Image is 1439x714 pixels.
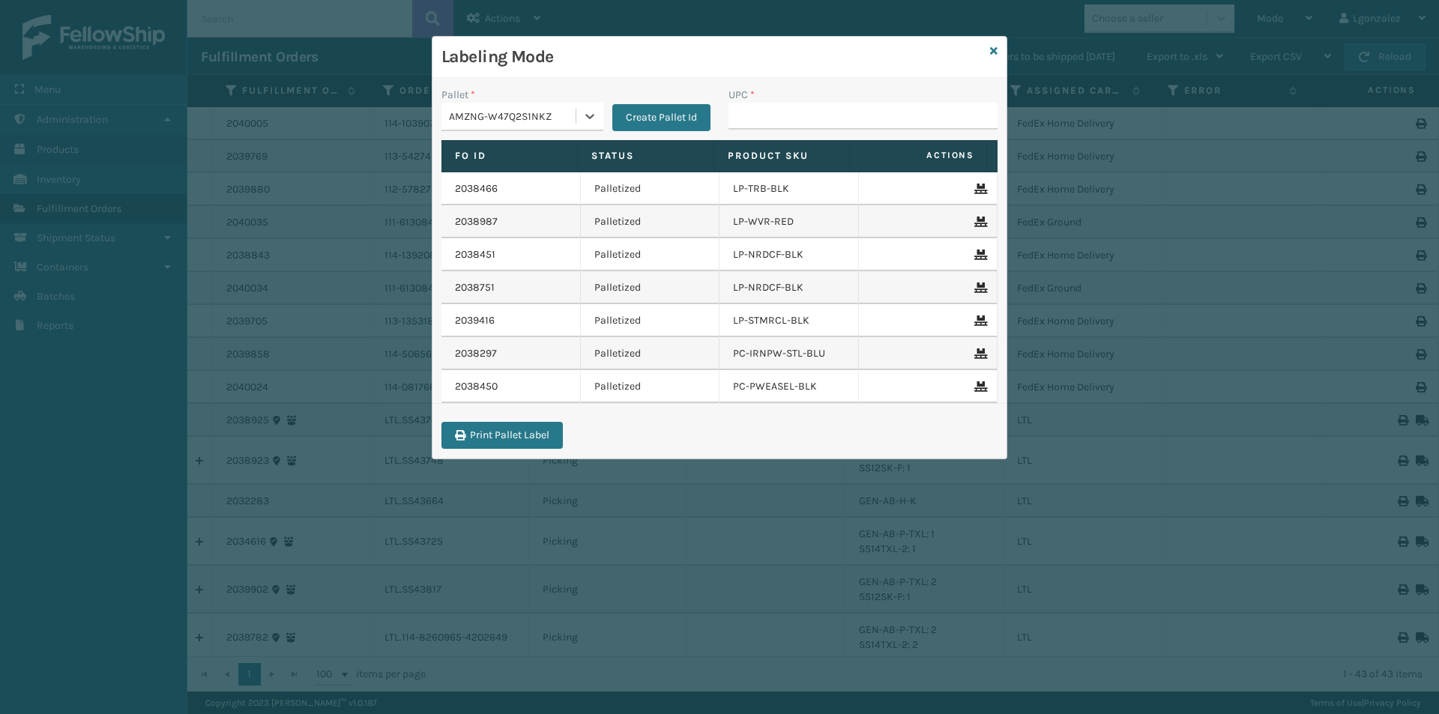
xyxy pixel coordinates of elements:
[719,205,859,238] td: LP-WVR-RED
[719,271,859,304] td: LP-NRDCF-BLK
[719,172,859,205] td: LP-TRB-BLK
[449,109,577,124] div: AMZNG-W47Q2S1NKZ
[974,348,983,359] i: Remove From Pallet
[581,238,720,271] td: Palletized
[581,370,720,403] td: Palletized
[581,172,720,205] td: Palletized
[728,87,755,103] label: UPC
[581,271,720,304] td: Palletized
[974,381,983,392] i: Remove From Pallet
[455,280,495,295] a: 2038751
[719,370,859,403] td: PC-PWEASEL-BLK
[455,214,498,229] a: 2038987
[719,304,859,337] td: LP-STMRCL-BLK
[441,87,475,103] label: Pallet
[455,379,498,394] a: 2038450
[441,422,563,449] button: Print Pallet Label
[455,181,498,196] a: 2038466
[974,315,983,326] i: Remove From Pallet
[974,282,983,293] i: Remove From Pallet
[455,346,497,361] a: 2038297
[974,217,983,227] i: Remove From Pallet
[719,337,859,370] td: PC-IRNPW-STL-BLU
[581,205,720,238] td: Palletized
[455,247,495,262] a: 2038451
[581,337,720,370] td: Palletized
[974,184,983,194] i: Remove From Pallet
[612,104,711,131] button: Create Pallet Id
[455,313,495,328] a: 2039416
[581,304,720,337] td: Palletized
[728,149,836,163] label: Product SKU
[455,149,564,163] label: Fo Id
[441,46,984,68] h3: Labeling Mode
[591,149,700,163] label: Status
[855,143,983,168] span: Actions
[974,249,983,260] i: Remove From Pallet
[719,238,859,271] td: LP-NRDCF-BLK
